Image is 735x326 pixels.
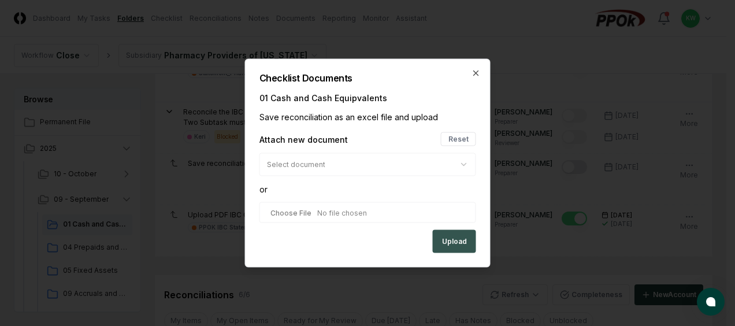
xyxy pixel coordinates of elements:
[259,133,348,145] div: Attach new document
[259,183,476,195] div: or
[259,73,476,83] h2: Checklist Documents
[433,230,476,253] button: Upload
[259,92,476,104] div: 01 Cash and Cash Equipvalents
[441,132,476,146] button: Reset
[259,111,476,123] div: Save reconciliation as an excel file and upload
